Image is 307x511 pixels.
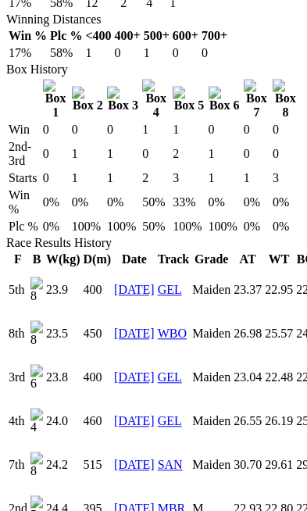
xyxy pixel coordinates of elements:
[114,28,141,44] th: 400+
[45,252,81,267] th: W(kg)
[208,170,241,186] td: 1
[191,252,231,267] th: Grade
[30,252,44,267] th: B
[84,45,112,61] td: 1
[264,356,294,398] td: 22.48
[158,283,182,296] a: GEL
[83,444,112,486] td: 515
[8,139,41,169] td: 2nd-3rd
[8,356,28,398] td: 3rd
[264,252,294,267] th: WT
[106,188,140,217] td: 0%
[71,122,105,138] td: 0
[106,139,140,169] td: 1
[106,122,140,138] td: 0
[172,122,205,138] td: 1
[114,458,155,471] a: [DATE]
[45,356,81,398] td: 23.8
[158,327,187,340] a: WBO
[272,122,299,138] td: 0
[243,219,270,234] td: 0%
[272,139,299,169] td: 0
[264,400,294,442] td: 26.19
[191,400,231,442] td: Maiden
[114,414,155,427] a: [DATE]
[244,79,270,120] img: Box 7
[233,313,262,355] td: 26.98
[6,13,301,27] div: Winning Distances
[6,63,301,77] div: Box History
[141,219,170,234] td: 50%
[71,139,105,169] td: 1
[8,313,28,355] td: 8th
[191,444,231,486] td: Maiden
[157,252,191,267] th: Track
[30,320,43,347] img: 8
[201,45,228,61] td: 0
[49,28,83,44] th: Plc %
[8,188,41,217] td: Win %
[141,188,170,217] td: 50%
[8,28,48,44] th: Win %
[243,139,270,169] td: 0
[8,269,28,311] td: 5th
[114,283,155,296] a: [DATE]
[208,219,241,234] td: 100%
[83,313,112,355] td: 450
[143,45,170,61] td: 1
[45,444,81,486] td: 24.2
[84,28,112,44] th: <400
[233,444,262,486] td: 30.70
[30,364,43,391] img: 6
[71,170,105,186] td: 1
[83,252,112,267] th: D(m)
[243,170,270,186] td: 1
[272,219,299,234] td: 0%
[233,356,262,398] td: 23.04
[273,79,298,120] img: Box 8
[233,252,262,267] th: AT
[106,219,140,234] td: 100%
[208,122,241,138] td: 0
[264,269,294,311] td: 22.95
[72,86,104,113] img: Box 2
[8,219,41,234] td: Plc %
[106,170,140,186] td: 1
[264,444,294,486] td: 29.61
[141,122,170,138] td: 1
[30,452,43,478] img: 8
[8,45,48,61] td: 17%
[172,28,199,44] th: 600+
[201,28,228,44] th: 700+
[191,313,231,355] td: Maiden
[191,269,231,311] td: Maiden
[8,170,41,186] td: Starts
[233,400,262,442] td: 26.55
[83,400,112,442] td: 460
[172,139,205,169] td: 2
[272,170,299,186] td: 3
[45,400,81,442] td: 24.0
[71,219,105,234] td: 100%
[83,356,112,398] td: 400
[42,188,70,217] td: 0%
[43,79,69,120] img: Box 1
[30,408,43,434] img: 4
[42,170,70,186] td: 0
[233,269,262,311] td: 23.37
[208,188,241,217] td: 0%
[264,313,294,355] td: 25.57
[42,219,70,234] td: 0%
[8,400,28,442] td: 4th
[172,45,199,61] td: 0
[114,45,141,61] td: 0
[8,444,28,486] td: 7th
[83,269,112,311] td: 400
[243,122,270,138] td: 0
[8,122,41,138] td: Win
[172,219,205,234] td: 100%
[158,414,182,427] a: GEL
[243,188,270,217] td: 0%
[8,252,28,267] th: F
[45,313,81,355] td: 23.5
